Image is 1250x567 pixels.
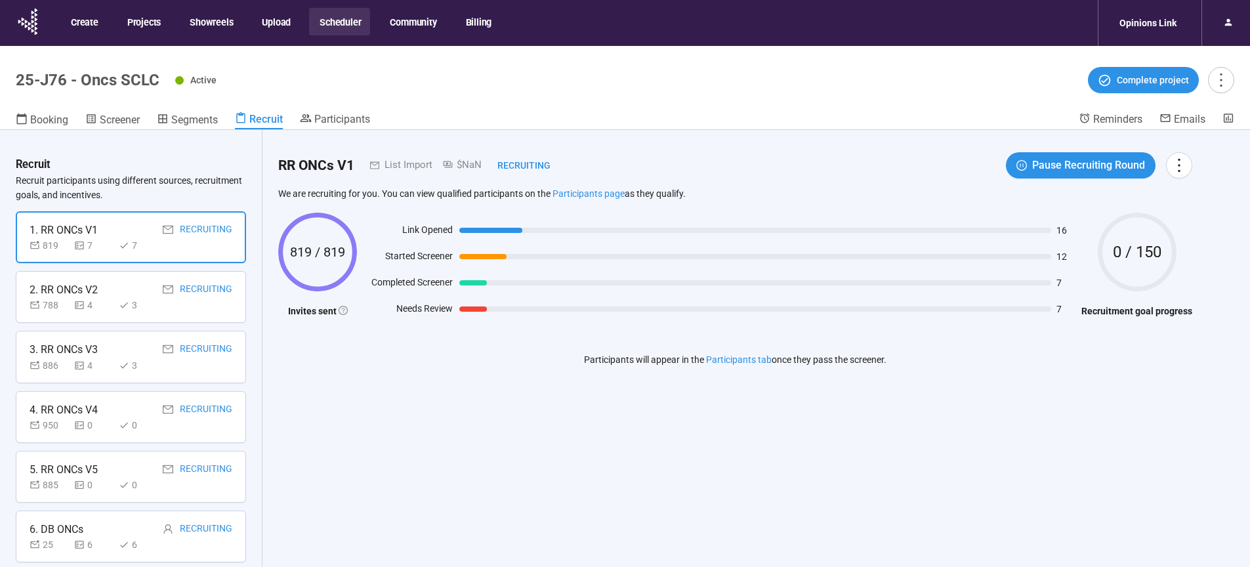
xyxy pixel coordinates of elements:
[584,352,886,367] p: Participants will appear in the once they pass the screener.
[30,238,69,253] div: 819
[30,418,69,432] div: 950
[180,341,232,358] div: Recruiting
[482,158,551,173] div: Recruiting
[16,173,246,202] p: Recruit participants using different sources, recruitment goals, and incentives.
[1208,67,1234,93] button: more
[119,418,158,432] div: 0
[1088,67,1199,93] button: Complete project
[278,245,357,259] span: 819 / 819
[163,464,173,474] span: mail
[180,222,232,238] div: Recruiting
[354,161,379,170] span: mail
[74,358,114,373] div: 4
[119,238,158,253] div: 7
[30,478,69,492] div: 885
[30,298,69,312] div: 788
[235,112,283,129] a: Recruit
[309,8,370,35] button: Scheduler
[74,478,114,492] div: 0
[100,114,140,126] span: Screener
[30,537,69,552] div: 25
[278,188,1192,199] p: We are recruiting for you. You can view qualified participants on the as they qualify.
[119,537,158,552] div: 6
[249,113,283,125] span: Recruit
[117,8,170,35] button: Projects
[119,298,158,312] div: 3
[1006,152,1156,178] button: pause-circlePause Recruiting Round
[1166,152,1192,178] button: more
[30,222,98,238] div: 1. RR ONCs V1
[1079,112,1142,128] a: Reminders
[74,238,114,253] div: 7
[190,75,217,85] span: Active
[119,358,158,373] div: 3
[74,418,114,432] div: 0
[74,298,114,312] div: 4
[163,524,173,534] span: user
[180,461,232,478] div: Recruiting
[1159,112,1205,128] a: Emails
[1032,157,1145,173] span: Pause Recruiting Round
[60,8,108,35] button: Create
[1016,160,1027,171] span: pause-circle
[163,404,173,415] span: mail
[278,155,354,177] h2: RR ONCs V1
[16,156,51,173] h3: Recruit
[432,157,482,173] div: $NaN
[157,112,218,129] a: Segments
[1170,156,1188,174] span: more
[314,113,370,125] span: Participants
[1056,252,1075,261] span: 12
[74,537,114,552] div: 6
[163,284,173,295] span: mail
[163,224,173,235] span: mail
[119,478,158,492] div: 0
[706,354,772,365] a: Participants tab
[30,402,98,418] div: 4. RR ONCs V4
[1056,304,1075,314] span: 7
[163,344,173,354] span: mail
[30,341,98,358] div: 3. RR ONCs V3
[552,188,625,199] a: Participants page
[364,301,453,321] div: Needs Review
[1174,113,1205,125] span: Emails
[1093,113,1142,125] span: Reminders
[1212,71,1230,89] span: more
[171,114,218,126] span: Segments
[30,358,69,373] div: 886
[30,461,98,478] div: 5. RR ONCs V5
[339,306,348,315] span: question-circle
[379,157,432,173] div: List Import
[1098,244,1177,260] span: 0 / 150
[364,222,453,242] div: Link Opened
[364,275,453,295] div: Completed Screener
[278,304,357,318] h4: Invites sent
[180,282,232,298] div: Recruiting
[16,71,159,89] h1: 25-J76 - Oncs SCLC
[1056,226,1075,235] span: 16
[30,521,83,537] div: 6. DB ONCs
[1117,73,1189,87] span: Complete project
[1056,278,1075,287] span: 7
[30,114,68,126] span: Booking
[30,282,98,298] div: 2. RR ONCs V2
[379,8,446,35] button: Community
[16,112,68,129] a: Booking
[455,8,501,35] button: Billing
[180,521,232,537] div: Recruiting
[364,249,453,268] div: Started Screener
[251,8,300,35] button: Upload
[1205,522,1237,554] iframe: Intercom live chat
[180,402,232,418] div: Recruiting
[300,112,370,128] a: Participants
[1112,10,1184,35] div: Opinions Link
[85,112,140,129] a: Screener
[1081,304,1192,318] h4: Recruitment goal progress
[179,8,242,35] button: Showreels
